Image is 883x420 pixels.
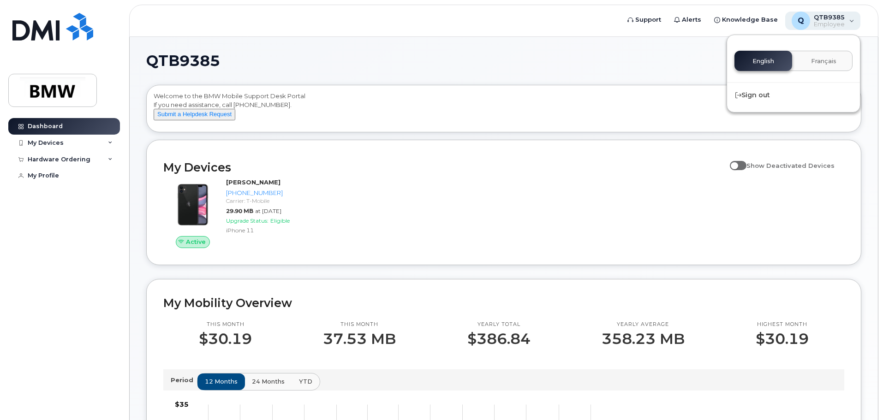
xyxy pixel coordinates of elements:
div: Welcome to the BMW Mobile Support Desk Portal If you need assistance, call [PHONE_NUMBER]. [154,92,854,129]
strong: [PERSON_NAME] [226,178,280,186]
span: YTD [299,377,312,386]
div: iPhone 11 [226,226,322,234]
button: Submit a Helpdesk Request [154,109,235,120]
h2: My Mobility Overview [163,296,844,310]
span: Français [811,58,836,65]
span: Show Deactivated Devices [746,162,835,169]
span: Active [186,237,206,246]
p: Yearly total [467,321,531,328]
p: 37.53 MB [323,331,396,347]
span: at [DATE] [255,207,281,214]
tspan: $35 [175,400,189,408]
img: iPhone_11.jpg [171,183,215,227]
span: Upgrade Status: [226,217,268,224]
iframe: Messenger Launcher [843,380,876,413]
p: This month [323,321,396,328]
span: 24 months [252,377,285,386]
a: Submit a Helpdesk Request [154,110,235,118]
p: Highest month [756,321,809,328]
span: Eligible [270,217,290,224]
div: Carrier: T-Mobile [226,197,322,205]
p: $386.84 [467,331,531,347]
span: 29.90 MB [226,207,253,214]
input: Show Deactivated Devices [730,157,737,164]
p: $30.19 [199,331,252,347]
p: This month [199,321,252,328]
h2: My Devices [163,160,725,174]
p: 358.23 MB [602,331,685,347]
p: $30.19 [756,331,809,347]
p: Period [171,376,197,385]
span: QTB9385 [146,54,220,68]
a: Active[PERSON_NAME][PHONE_NUMBER]Carrier: T-Mobile29.90 MBat [DATE]Upgrade Status:EligibleiPhone 11 [163,178,325,248]
p: Yearly average [602,321,685,328]
div: Sign out [727,87,860,104]
div: [PHONE_NUMBER] [226,189,322,197]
